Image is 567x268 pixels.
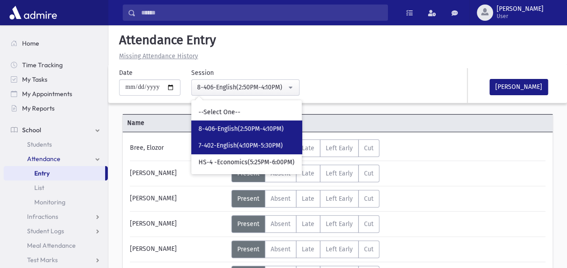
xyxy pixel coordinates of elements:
span: Infractions [27,213,58,221]
a: School [4,123,108,137]
button: 8-406-English(2:50PM-4:10PM) [191,79,300,96]
span: Left Early [326,170,353,177]
a: Missing Attendance History [115,52,198,60]
span: My Reports [22,104,55,112]
label: Session [191,68,214,78]
div: Bree, Elozor [125,139,231,157]
a: Student Logs [4,224,108,238]
span: Meal Attendance [27,241,76,250]
span: My Tasks [22,75,47,83]
a: My Appointments [4,87,108,101]
span: Entry [34,169,50,177]
a: Entry [4,166,105,180]
button: [PERSON_NAME] [489,79,548,95]
span: Time Tracking [22,61,63,69]
div: AttTypes [231,139,379,157]
span: Present [237,195,259,203]
span: Cut [364,220,373,228]
span: Cut [364,170,373,177]
div: 8-406-English(2:50PM-4:10PM) [197,83,286,92]
span: Left Early [326,144,353,152]
span: Absent [271,220,290,228]
span: Left Early [326,195,353,203]
div: AttTypes [231,190,379,208]
span: Cut [364,195,373,203]
a: Monitoring [4,195,108,209]
img: AdmirePro [7,4,59,22]
div: [PERSON_NAME] [125,215,231,233]
a: My Tasks [4,72,108,87]
span: Monitoring [34,198,65,206]
span: 7-402-English(4:10PM-5:30PM) [198,141,283,150]
label: Date [119,68,133,78]
a: Test Marks [4,253,108,267]
span: Cut [364,144,373,152]
span: Left Early [326,220,353,228]
span: --Select One-- [198,108,240,117]
a: List [4,180,108,195]
div: AttTypes [231,215,379,233]
span: 8-406-English(2:50PM-4:10PM) [198,125,284,134]
a: Home [4,36,108,51]
a: Time Tracking [4,58,108,72]
div: [PERSON_NAME] [125,240,231,258]
span: Test Marks [27,256,58,264]
span: List [34,184,44,192]
span: School [22,126,41,134]
a: Infractions [4,209,108,224]
span: Present [237,245,259,253]
span: Absent [271,195,290,203]
span: Attendance [27,155,60,163]
span: [PERSON_NAME] [497,5,544,13]
span: Student Logs [27,227,64,235]
span: Students [27,140,52,148]
span: Absent [271,245,290,253]
span: Late [302,220,314,228]
span: Late [302,170,314,177]
h5: Attendance Entry [115,32,560,48]
div: [PERSON_NAME] [125,165,231,182]
span: User [497,13,544,20]
a: Attendance [4,152,108,166]
a: Students [4,137,108,152]
span: Home [22,39,39,47]
span: Late [302,144,314,152]
a: Meal Attendance [4,238,108,253]
u: Missing Attendance History [119,52,198,60]
span: Name [123,118,230,128]
a: My Reports [4,101,108,116]
div: [PERSON_NAME] [125,190,231,208]
span: HS-4 -Economics(5:25PM-6:00PM) [198,158,295,167]
span: Late [302,195,314,203]
span: My Appointments [22,90,72,98]
div: AttTypes [231,240,379,258]
div: AttTypes [231,165,379,182]
input: Search [136,5,387,21]
span: Present [237,220,259,228]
